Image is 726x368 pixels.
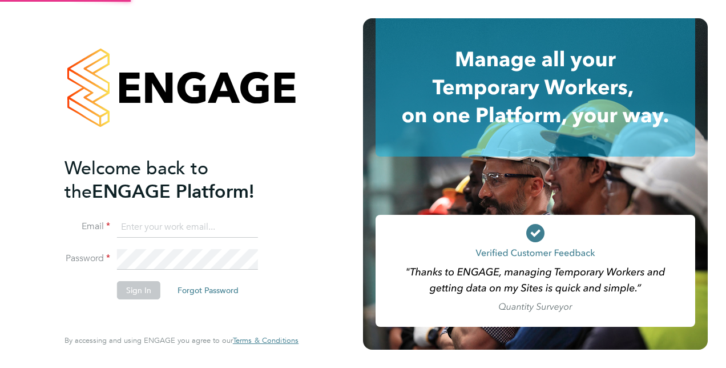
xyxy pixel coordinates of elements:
[64,157,208,203] span: Welcome back to the
[64,335,299,345] span: By accessing and using ENGAGE you agree to our
[233,335,299,345] span: Terms & Conditions
[64,253,110,265] label: Password
[117,217,258,238] input: Enter your work email...
[117,281,160,299] button: Sign In
[168,281,248,299] button: Forgot Password
[64,157,287,203] h2: ENGAGE Platform!
[233,336,299,345] a: Terms & Conditions
[64,221,110,233] label: Email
